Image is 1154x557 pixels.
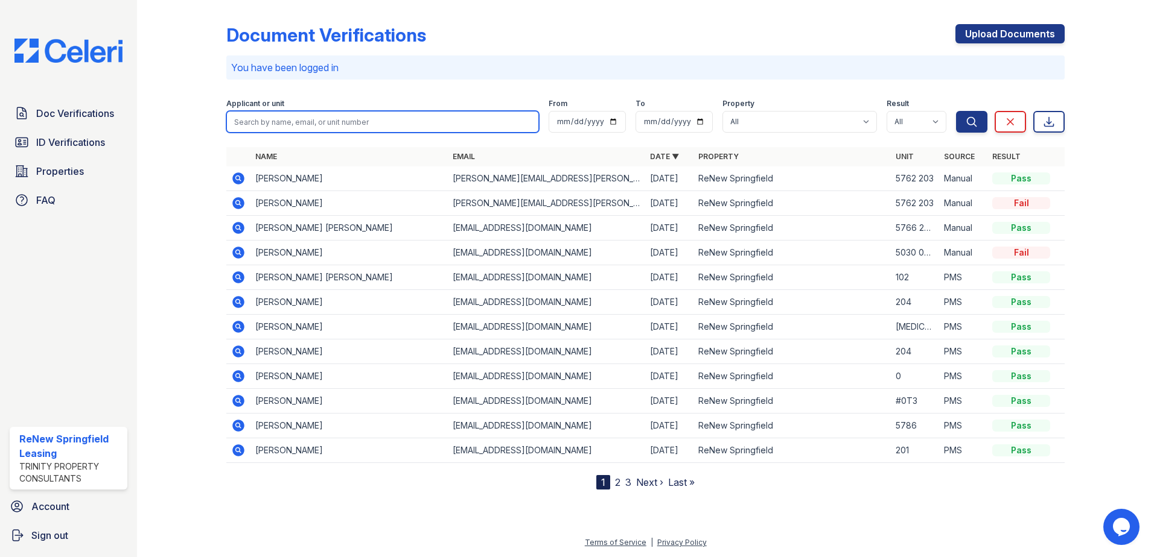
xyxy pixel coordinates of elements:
td: ReNew Springfield [693,191,891,216]
td: 204 [891,290,939,315]
td: [DATE] [645,339,693,364]
span: Doc Verifications [36,106,114,121]
div: Fail [992,247,1050,259]
div: Pass [992,395,1050,407]
a: ID Verifications [10,130,127,154]
td: ReNew Springfield [693,166,891,191]
td: 102 [891,265,939,290]
td: [PERSON_NAME] [PERSON_NAME] [250,265,448,290]
div: Pass [992,420,1050,432]
div: Document Verifications [226,24,426,46]
td: PMS [939,438,987,463]
div: ReNew Springfield Leasing [19,432,123,461]
div: Pass [992,345,1050,357]
a: Date ▼ [650,152,679,161]
a: Doc Verifications [10,101,127,125]
a: Upload Documents [955,24,1065,43]
td: [DATE] [645,191,693,216]
div: Pass [992,296,1050,308]
a: Email [453,152,475,161]
td: [EMAIL_ADDRESS][DOMAIN_NAME] [448,364,645,389]
td: [PERSON_NAME] [250,191,448,216]
div: Pass [992,222,1050,234]
div: Pass [992,444,1050,456]
div: Pass [992,370,1050,382]
td: [PERSON_NAME][EMAIL_ADDRESS][PERSON_NAME][DOMAIN_NAME] [448,191,645,216]
td: Manual [939,216,987,241]
td: ReNew Springfield [693,414,891,438]
td: ReNew Springfield [693,265,891,290]
td: 0 [891,364,939,389]
a: 3 [625,476,631,488]
td: 5030 0T3 [891,241,939,265]
td: [PERSON_NAME][EMAIL_ADDRESS][PERSON_NAME][DOMAIN_NAME] [448,166,645,191]
td: ReNew Springfield [693,339,891,364]
div: 1 [596,475,610,489]
td: [EMAIL_ADDRESS][DOMAIN_NAME] [448,290,645,315]
td: ReNew Springfield [693,216,891,241]
td: PMS [939,265,987,290]
label: Result [887,99,909,109]
a: Source [944,152,975,161]
td: 201 [891,438,939,463]
div: Pass [992,321,1050,333]
a: Next › [636,476,663,488]
td: [DATE] [645,315,693,339]
td: [DATE] [645,241,693,265]
p: You have been logged in [231,60,1060,75]
td: [EMAIL_ADDRESS][DOMAIN_NAME] [448,265,645,290]
iframe: chat widget [1103,509,1142,545]
td: 5762 203 [891,191,939,216]
a: Result [992,152,1021,161]
label: Applicant or unit [226,99,284,109]
td: PMS [939,315,987,339]
a: Property [698,152,739,161]
label: To [636,99,645,109]
td: [DATE] [645,438,693,463]
td: [EMAIL_ADDRESS][DOMAIN_NAME] [448,216,645,241]
td: PMS [939,389,987,414]
td: PMS [939,414,987,438]
div: Pass [992,271,1050,283]
td: Manual [939,166,987,191]
td: [PERSON_NAME] [250,364,448,389]
label: Property [722,99,754,109]
div: Trinity Property Consultants [19,461,123,485]
td: ReNew Springfield [693,241,891,265]
td: 204 [891,339,939,364]
td: [EMAIL_ADDRESS][DOMAIN_NAME] [448,339,645,364]
td: [EMAIL_ADDRESS][DOMAIN_NAME] [448,414,645,438]
td: ReNew Springfield [693,364,891,389]
div: Pass [992,172,1050,184]
td: ReNew Springfield [693,438,891,463]
span: ID Verifications [36,135,105,149]
td: Manual [939,241,987,265]
td: [PERSON_NAME] [250,438,448,463]
img: CE_Logo_Blue-a8612792a0a2168367f1c8372b55b34899dd931a85d93a1a3d3e32e68fde9ad4.png [5,39,132,63]
td: [DATE] [645,414,693,438]
span: Properties [36,164,84,178]
td: [DATE] [645,265,693,290]
td: [DATE] [645,290,693,315]
td: [DATE] [645,166,693,191]
td: PMS [939,364,987,389]
td: [DATE] [645,389,693,414]
td: 5766 204 [891,216,939,241]
td: [EMAIL_ADDRESS][DOMAIN_NAME] [448,241,645,265]
td: [PERSON_NAME] [250,290,448,315]
td: [PERSON_NAME] [250,166,448,191]
a: Last » [668,476,695,488]
a: Properties [10,159,127,183]
a: FAQ [10,188,127,212]
td: [PERSON_NAME] [PERSON_NAME] [250,216,448,241]
a: Terms of Service [585,538,646,547]
td: [DATE] [645,364,693,389]
div: Fail [992,197,1050,209]
td: [EMAIL_ADDRESS][DOMAIN_NAME] [448,315,645,339]
td: [DATE] [645,216,693,241]
a: Sign out [5,523,132,547]
a: Account [5,494,132,518]
td: [PERSON_NAME] [250,315,448,339]
td: PMS [939,290,987,315]
td: [PERSON_NAME] [250,389,448,414]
